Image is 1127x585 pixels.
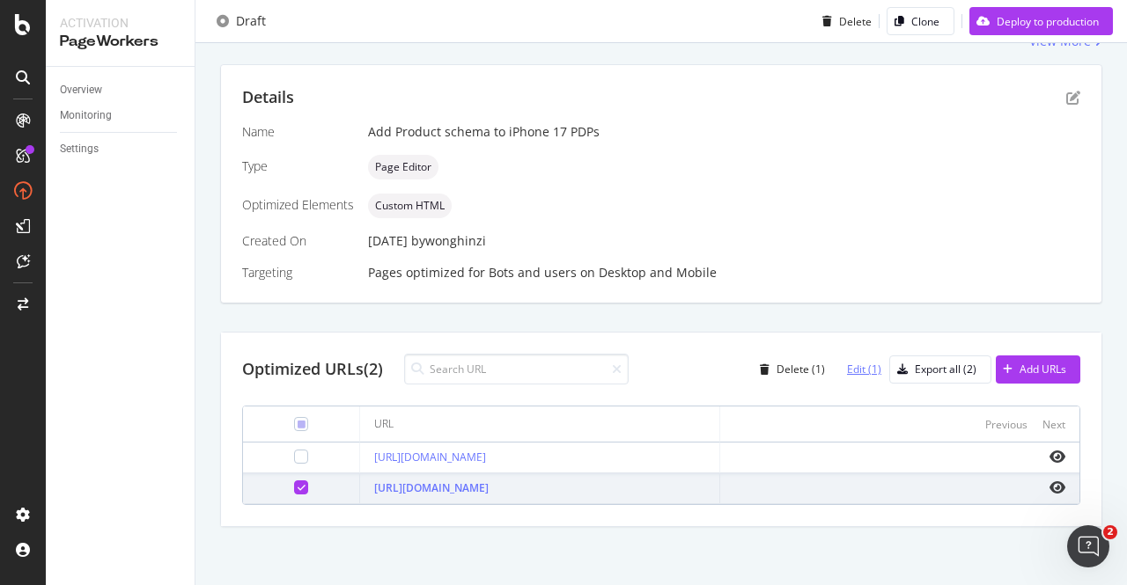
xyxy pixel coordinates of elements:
div: Delete [839,13,872,28]
div: Delete (1) [777,362,825,377]
div: Clone [911,13,939,28]
div: by wonghinzi [411,232,486,250]
iframe: Intercom live chat [1067,525,1109,567]
span: 2 [1103,525,1117,539]
button: Export all (2) [889,355,991,384]
div: Optimized Elements [242,196,354,214]
div: Targeting [242,264,354,282]
button: Previous [985,413,1028,435]
div: Add URLs [1020,362,1066,377]
i: eye [1050,450,1065,464]
div: Previous [985,417,1028,432]
div: Monitoring [60,106,112,125]
div: Export all (2) [915,362,976,377]
div: Pages optimized for on [368,264,1080,282]
div: Type [242,157,354,175]
div: Next [1042,417,1065,432]
button: Edit (1) [833,355,881,384]
div: Desktop and Mobile [599,264,717,282]
button: Next [1042,413,1065,435]
a: Settings [60,140,182,158]
span: Page Editor [375,162,431,172]
div: Details [242,86,294,109]
button: Add URLs [996,355,1080,384]
div: Draft [236,12,266,30]
div: Settings [60,140,99,158]
div: PageWorkers [60,32,180,52]
div: neutral label [368,155,438,179]
div: Add Product schema to iPhone 17 PDPs [368,123,1080,141]
a: [URL][DOMAIN_NAME] [374,450,486,464]
div: Optimized URLs (2) [242,358,383,381]
div: URL [374,416,394,432]
a: [URL][DOMAIN_NAME] [374,480,489,495]
div: Created On [242,232,354,250]
button: Delete [815,7,872,35]
div: neutral label [368,194,452,218]
div: Edit (1) [847,362,881,377]
div: [DATE] [368,232,1080,250]
a: Overview [60,81,182,99]
div: Bots and users [489,264,577,282]
input: Search URL [404,354,629,384]
button: Clone [887,7,954,35]
span: Custom HTML [375,201,445,211]
button: Delete (1) [753,355,825,384]
a: Monitoring [60,106,182,125]
div: pen-to-square [1066,91,1080,105]
div: Activation [60,14,180,32]
i: eye [1050,480,1065,494]
div: Overview [60,81,102,99]
div: Name [242,123,354,141]
button: Deploy to production [969,7,1113,35]
div: Deploy to production [997,13,1099,28]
